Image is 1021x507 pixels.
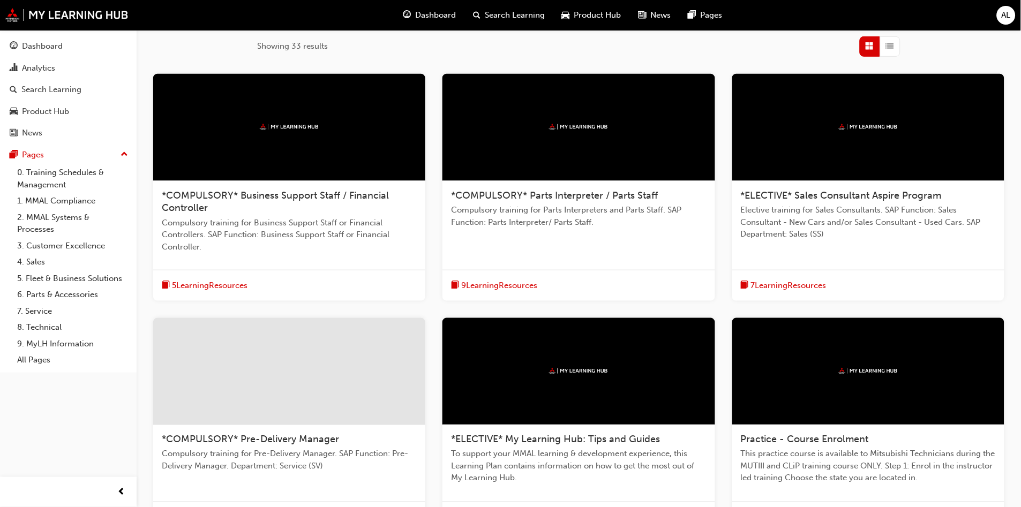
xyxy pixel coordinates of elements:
span: book-icon [451,279,459,292]
span: guage-icon [10,42,18,51]
span: up-icon [121,148,128,162]
span: To support your MMAL learning & development experience, this Learning Plan contains information o... [451,448,706,485]
span: *ELECTIVE* My Learning Hub: Tips and Guides [451,434,660,445]
a: search-iconSearch Learning [464,4,553,26]
a: 6. Parts & Accessories [13,286,132,303]
span: Search Learning [485,9,545,21]
span: *COMPULSORY* Parts Interpreter / Parts Staff [451,190,658,201]
span: Showing 33 results [258,40,328,52]
a: mmal*ELECTIVE* Sales Consultant Aspire ProgramElective training for Sales Consultants. SAP Functi... [732,74,1004,301]
button: AL [997,6,1016,25]
div: Analytics [22,62,55,74]
a: 1. MMAL Compliance [13,193,132,209]
span: AL [1002,9,1011,21]
a: 7. Service [13,303,132,320]
span: book-icon [162,279,170,292]
div: Pages [22,149,44,161]
div: Search Learning [21,84,81,96]
a: 0. Training Schedules & Management [13,164,132,193]
a: car-iconProduct Hub [553,4,630,26]
span: Product Hub [574,9,621,21]
a: Analytics [4,58,132,78]
span: 5 Learning Resources [172,279,247,292]
span: prev-icon [118,486,126,499]
img: mmal [549,124,608,131]
button: Pages [4,145,132,165]
span: Compulsory training for Business Support Staff or Financial Controllers. SAP Function: Business S... [162,217,417,253]
img: mmal [260,124,319,131]
span: search-icon [473,9,481,22]
span: This practice course is available to Mitsubishi Technicians during the MUTIII and CLiP training c... [741,448,996,485]
span: pages-icon [688,9,696,22]
a: 3. Customer Excellence [13,238,132,254]
span: guage-icon [403,9,411,22]
span: Dashboard [415,9,456,21]
a: All Pages [13,352,132,368]
span: *COMPULSORY* Pre-Delivery Manager [162,434,339,445]
a: pages-iconPages [680,4,731,26]
span: Pages [701,9,723,21]
span: news-icon [10,128,18,138]
span: Practice - Course Enrolment [741,434,869,445]
span: news-icon [639,9,647,22]
img: mmal [5,8,129,22]
a: News [4,123,132,143]
a: Dashboard [4,36,132,56]
button: DashboardAnalyticsSearch LearningProduct HubNews [4,34,132,145]
a: 2. MMAL Systems & Processes [13,209,132,238]
div: Dashboard [22,40,63,52]
span: pages-icon [10,150,18,160]
a: mmal*COMPULSORY* Business Support Staff / Financial ControllerCompulsory training for Business Su... [153,74,425,301]
span: search-icon [10,85,17,95]
a: news-iconNews [630,4,680,26]
span: *COMPULSORY* Business Support Staff / Financial Controller [162,190,389,214]
a: 5. Fleet & Business Solutions [13,270,132,287]
span: Compulsory training for Pre-Delivery Manager. SAP Function: Pre-Delivery Manager. Department: Ser... [162,448,417,472]
button: book-icon9LearningResources [451,279,537,292]
a: guage-iconDashboard [394,4,464,26]
button: book-icon5LearningResources [162,279,247,292]
a: 4. Sales [13,254,132,270]
a: mmal*COMPULSORY* Parts Interpreter / Parts StaffCompulsory training for Parts Interpreters and Pa... [442,74,715,301]
img: mmal [549,368,608,375]
span: 9 Learning Resources [461,279,537,292]
span: Compulsory training for Parts Interpreters and Parts Staff. SAP Function: Parts Interpreter/ Part... [451,204,706,228]
span: car-icon [562,9,570,22]
span: chart-icon [10,64,18,73]
a: 8. Technical [13,319,132,336]
a: 9. MyLH Information [13,336,132,352]
span: car-icon [10,107,18,117]
div: News [22,127,42,139]
span: Grid [866,40,874,52]
a: Search Learning [4,80,132,100]
span: *ELECTIVE* Sales Consultant Aspire Program [741,190,942,201]
a: Product Hub [4,102,132,122]
span: List [886,40,894,52]
span: 7 Learning Resources [751,279,827,292]
img: mmal [839,124,898,131]
span: Elective training for Sales Consultants. SAP Function: Sales Consultant - New Cars and/or Sales C... [741,204,996,240]
button: book-icon7LearningResources [741,279,827,292]
img: mmal [839,368,898,375]
div: Product Hub [22,105,69,118]
span: book-icon [741,279,749,292]
span: News [651,9,671,21]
